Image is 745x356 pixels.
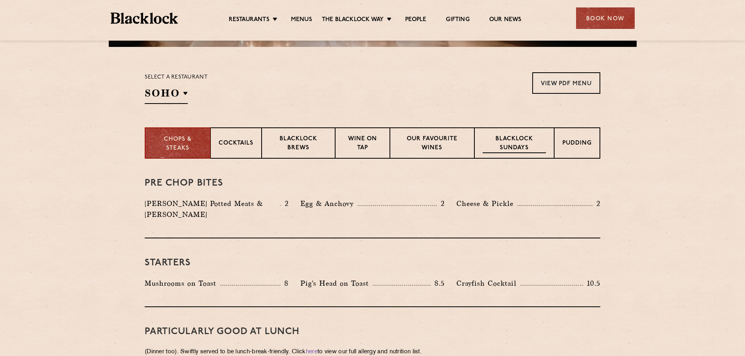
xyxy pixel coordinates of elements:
[219,139,253,149] p: Cocktails
[145,258,600,268] h3: Starters
[483,135,546,153] p: Blacklock Sundays
[145,198,280,220] p: [PERSON_NAME] Potted Meats & [PERSON_NAME]
[532,72,600,94] a: View PDF Menu
[270,135,327,153] p: Blacklock Brews
[456,198,517,209] p: Cheese & Pickle
[576,7,635,29] div: Book Now
[437,199,445,209] p: 2
[281,199,289,209] p: 2
[489,16,522,25] a: Our News
[111,13,178,24] img: BL_Textured_Logo-footer-cropped.svg
[300,278,373,289] p: Pig's Head on Toast
[145,178,600,188] h3: Pre Chop Bites
[280,278,289,288] p: 8
[322,16,384,25] a: The Blacklock Way
[431,278,445,288] p: 8.5
[145,327,600,337] h3: PARTICULARLY GOOD AT LUNCH
[446,16,469,25] a: Gifting
[456,278,521,289] p: Crayfish Cocktail
[145,278,220,289] p: Mushrooms on Toast
[300,198,357,209] p: Egg & Anchovy
[583,278,600,288] p: 10.5
[153,135,202,153] p: Chops & Steaks
[229,16,269,25] a: Restaurants
[562,139,592,149] p: Pudding
[145,86,188,104] h2: SOHO
[405,16,426,25] a: People
[145,72,208,82] p: Select a restaurant
[343,135,382,153] p: Wine on Tap
[398,135,466,153] p: Our favourite wines
[291,16,312,25] a: Menus
[306,349,318,355] a: here
[592,199,600,209] p: 2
